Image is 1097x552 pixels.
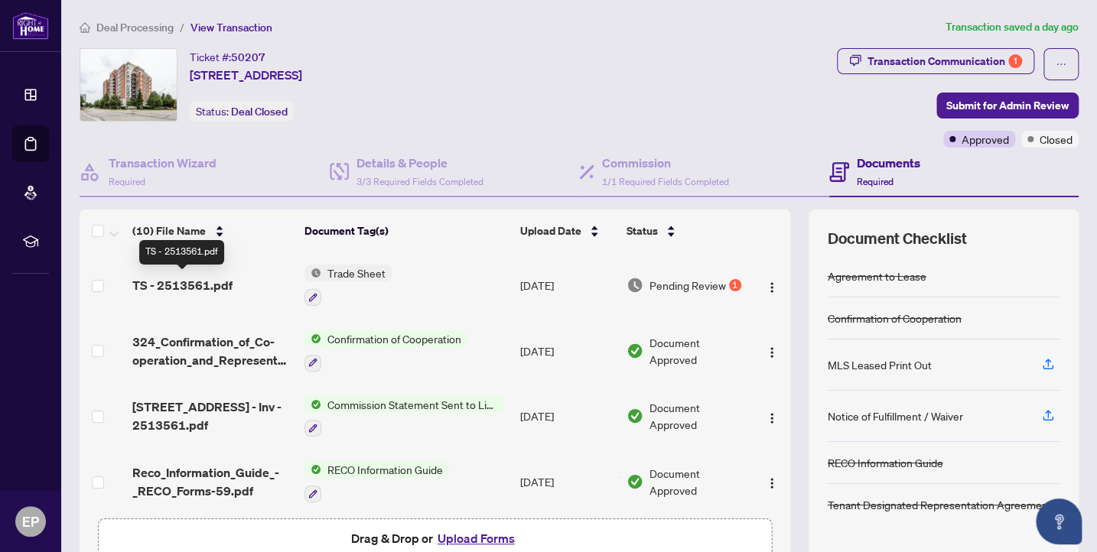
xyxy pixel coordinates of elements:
[321,330,467,347] span: Confirmation of Cooperation
[827,228,966,249] span: Document Checklist
[351,528,519,548] span: Drag & Drop or
[132,276,233,294] span: TS - 2513561.pdf
[109,176,145,187] span: Required
[827,310,961,326] div: Confirmation of Cooperation
[627,408,643,424] img: Document Status
[109,154,216,172] h4: Transaction Wizard
[649,465,747,498] span: Document Approved
[627,473,643,490] img: Document Status
[649,334,747,368] span: Document Approved
[12,11,49,40] img: logo
[190,101,294,122] div: Status:
[304,265,321,281] img: Status Icon
[1008,54,1022,68] div: 1
[513,449,620,515] td: [DATE]
[80,22,90,33] span: home
[766,477,778,489] img: Logo
[827,496,1051,513] div: Tenant Designated Representation Agreement
[298,209,513,252] th: Document Tag(s)
[304,265,392,306] button: Status IconTrade Sheet
[649,277,726,294] span: Pending Review
[760,469,784,494] button: Logo
[304,396,321,413] img: Status Icon
[627,277,643,294] img: Document Status
[304,461,321,478] img: Status Icon
[827,454,942,471] div: RECO Information Guide
[190,66,302,84] span: [STREET_ADDRESS]
[827,408,962,424] div: Notice of Fulfillment / Waiver
[962,131,1009,148] span: Approved
[857,154,920,172] h4: Documents
[519,222,581,239] span: Upload Date
[304,461,449,502] button: Status IconRECO Information Guide
[766,346,778,359] img: Logo
[304,330,321,347] img: Status Icon
[231,105,288,119] span: Deal Closed
[760,404,784,428] button: Logo
[321,396,503,413] span: Commission Statement Sent to Listing Brokerage
[946,93,1069,118] span: Submit for Admin Review
[513,209,620,252] th: Upload Date
[649,399,747,433] span: Document Approved
[513,318,620,384] td: [DATE]
[620,209,753,252] th: Status
[602,176,729,187] span: 1/1 Required Fields Completed
[766,412,778,424] img: Logo
[231,50,265,64] span: 50207
[22,511,39,532] span: EP
[356,176,483,187] span: 3/3 Required Fields Completed
[627,343,643,359] img: Document Status
[356,154,483,172] h4: Details & People
[827,268,926,284] div: Agreement to Lease
[946,18,1079,36] article: Transaction saved a day ago
[132,463,292,500] span: Reco_Information_Guide_-_RECO_Forms-59.pdf
[837,48,1034,74] button: Transaction Communication1
[433,528,519,548] button: Upload Forms
[190,21,272,34] span: View Transaction
[513,384,620,450] td: [DATE]
[304,330,467,372] button: Status IconConfirmation of Cooperation
[513,252,620,318] td: [DATE]
[760,339,784,363] button: Logo
[760,273,784,297] button: Logo
[626,222,657,239] span: Status
[827,356,931,373] div: MLS Leased Print Out
[1036,498,1082,544] button: Open asap
[80,49,177,121] img: IMG-N12277764_1.jpg
[126,209,298,252] th: (10) File Name
[96,21,174,34] span: Deal Processing
[190,48,265,66] div: Ticket #:
[602,154,729,172] h4: Commission
[868,49,1022,73] div: Transaction Communication
[132,398,292,434] span: [STREET_ADDRESS] - Inv - 2513561.pdf
[304,396,503,437] button: Status IconCommission Statement Sent to Listing Brokerage
[139,240,224,265] div: TS - 2513561.pdf
[180,18,184,36] li: /
[1040,131,1073,148] span: Closed
[321,461,449,478] span: RECO Information Guide
[936,93,1079,119] button: Submit for Admin Review
[729,279,741,291] div: 1
[857,176,894,187] span: Required
[1056,59,1066,70] span: ellipsis
[132,333,292,369] span: 324_Confirmation_of_Co-operation_and_Representation_-_Tenant_Landlord_-_PropTx-[PERSON_NAME]-12-1...
[766,281,778,294] img: Logo
[132,222,206,239] span: (10) File Name
[321,265,392,281] span: Trade Sheet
